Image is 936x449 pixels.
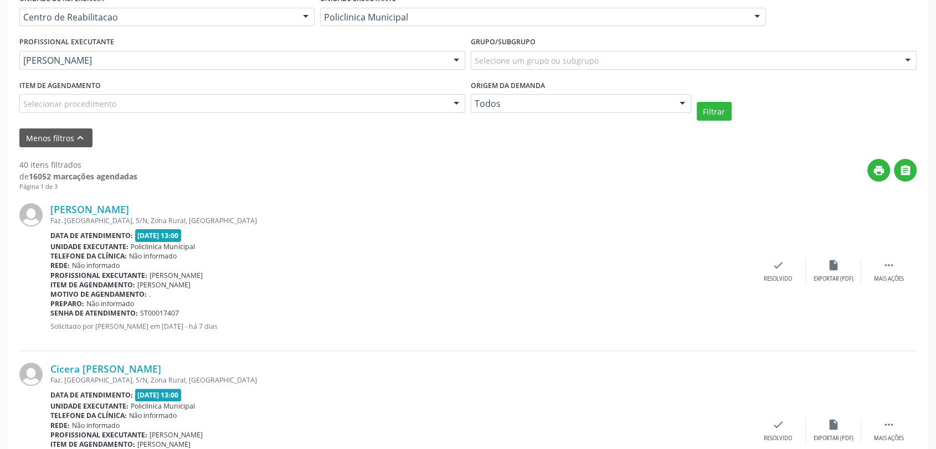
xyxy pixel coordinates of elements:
i: check [772,259,784,271]
span: [PERSON_NAME] [23,55,443,66]
b: Profissional executante: [50,271,147,280]
div: Exportar (PDF) [814,275,853,283]
button:  [894,159,917,182]
div: Faz. [GEOGRAPHIC_DATA], S/N, Zona Rural, [GEOGRAPHIC_DATA] [50,375,750,385]
span: . [149,290,151,299]
span: Todos [475,98,668,109]
label: Item de agendamento [19,78,101,95]
div: Resolvido [764,275,792,283]
span: Policlinica Municipal [324,12,743,23]
p: Solicitado por [PERSON_NAME] em [DATE] - há 7 dias [50,322,750,331]
b: Rede: [50,261,70,270]
b: Preparo: [50,299,84,308]
div: 40 itens filtrados [19,159,137,171]
span: Não informado [129,411,177,420]
span: Não informado [72,261,120,270]
span: Selecionar procedimento [23,98,116,110]
b: Telefone da clínica: [50,251,127,261]
div: Mais ações [874,435,904,442]
i:  [883,259,895,271]
a: Cicera [PERSON_NAME] [50,363,161,375]
a: [PERSON_NAME] [50,203,129,215]
div: Resolvido [764,435,792,442]
b: Unidade executante: [50,242,128,251]
b: Telefone da clínica: [50,411,127,420]
div: Exportar (PDF) [814,435,853,442]
i: insert_drive_file [827,259,840,271]
span: [PERSON_NAME] [137,280,191,290]
span: Não informado [86,299,134,308]
b: Data de atendimento: [50,231,133,240]
span: Centro de Reabilitacao [23,12,292,23]
span: Selecione um grupo ou subgrupo [475,55,599,66]
span: [PERSON_NAME] [137,440,191,449]
span: [DATE] 13:00 [135,229,182,242]
img: img [19,363,43,386]
span: Policlinica Municipal [131,401,195,411]
b: Motivo de agendamento: [50,290,147,299]
div: Página 1 de 3 [19,182,137,192]
span: [PERSON_NAME] [150,430,203,440]
i: check [772,419,784,431]
button: Menos filtroskeyboard_arrow_up [19,128,92,148]
label: Origem da demanda [471,78,545,95]
i:  [899,164,912,177]
i:  [883,419,895,431]
button: print [867,159,890,182]
span: Não informado [72,421,120,430]
label: Grupo/Subgrupo [471,34,536,51]
div: de [19,171,137,182]
span: ST00017407 [140,308,179,318]
b: Item de agendamento: [50,440,135,449]
span: [DATE] 13:00 [135,389,182,401]
div: Faz. [GEOGRAPHIC_DATA], S/N, Zona Rural, [GEOGRAPHIC_DATA] [50,216,750,225]
b: Item de agendamento: [50,280,135,290]
span: Policlinica Municipal [131,242,195,251]
span: [PERSON_NAME] [150,271,203,280]
i: insert_drive_file [827,419,840,431]
div: Mais ações [874,275,904,283]
b: Senha de atendimento: [50,308,138,318]
label: PROFISSIONAL EXECUTANTE [19,34,114,51]
span: Não informado [129,251,177,261]
b: Profissional executante: [50,430,147,440]
b: Rede: [50,421,70,430]
i: print [873,164,885,177]
button: Filtrar [697,102,732,121]
b: Data de atendimento: [50,390,133,400]
strong: 16052 marcações agendadas [29,171,137,182]
b: Unidade executante: [50,401,128,411]
i: keyboard_arrow_up [74,132,86,144]
img: img [19,203,43,226]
